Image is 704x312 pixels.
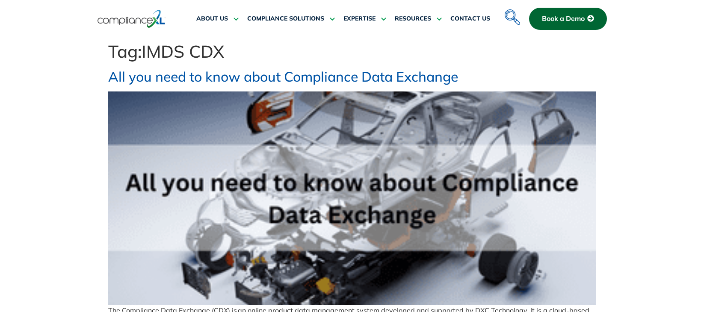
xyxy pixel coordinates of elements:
span: RESOURCES [395,15,431,23]
a: All you need to know about Compliance Data Exchange [108,68,458,85]
a: Book a Demo [529,8,607,30]
a: COMPLIANCE SOLUTIONS [247,9,335,29]
a: ABOUT US [196,9,239,29]
span: ABOUT US [196,15,228,23]
span: Book a Demo [542,15,585,23]
a: RESOURCES [395,9,442,29]
a: CONTACT US [450,9,490,29]
h1: Tag: [108,41,596,62]
span: EXPERTISE [343,15,376,23]
span: CONTACT US [450,15,490,23]
span: COMPLIANCE SOLUTIONS [247,15,324,23]
img: logo-one.svg [98,9,166,29]
a: EXPERTISE [343,9,386,29]
span: IMDS CDX [142,41,224,62]
a: navsearch-button [503,4,520,21]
